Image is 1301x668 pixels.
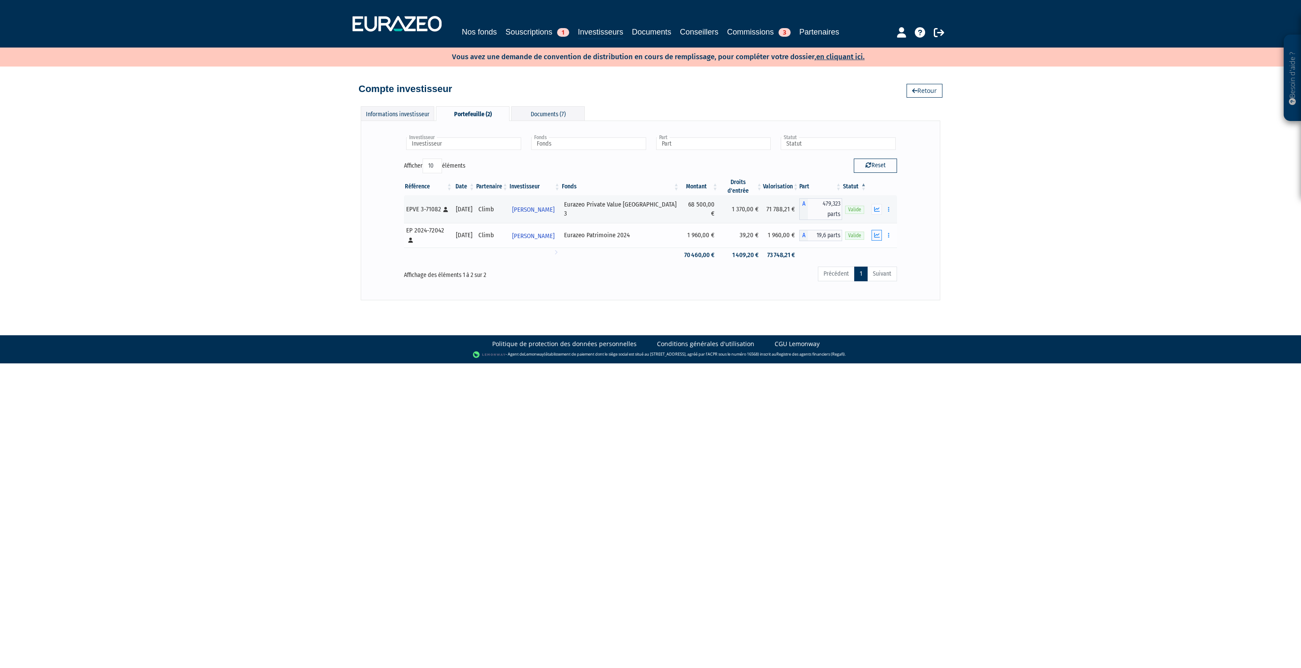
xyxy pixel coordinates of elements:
img: 1732889491-logotype_eurazeo_blanc_rvb.png [352,16,442,32]
div: Affichage des éléments 1 à 2 sur 2 [404,266,602,280]
span: 3 [779,28,791,37]
th: Statut : activer pour trier la colonne par ordre d&eacute;croissant [842,178,867,195]
button: Reset [854,159,897,172]
td: 71 788,21 € [763,195,799,223]
div: Eurazeo Patrimoine 2024 [564,231,677,240]
span: [PERSON_NAME] [512,202,554,218]
div: Informations investisseur [361,106,434,121]
td: 73 748,21 € [763,248,799,263]
div: [DATE] [456,231,472,240]
div: EPVE 3-71082 [406,205,450,214]
a: Lemonway [524,351,544,357]
a: CGU Lemonway [775,340,820,348]
a: Registre des agents financiers (Regafi) [776,351,845,357]
i: [Français] Personne physique [408,238,413,243]
a: en cliquant ici. [816,52,865,61]
span: A [799,230,808,241]
a: [PERSON_NAME] [509,227,561,244]
th: Droits d'entrée: activer pour trier la colonne par ordre croissant [719,178,763,195]
th: Part: activer pour trier la colonne par ordre croissant [799,178,842,195]
div: - Agent de (établissement de paiement dont le siège social est situé au [STREET_ADDRESS], agréé p... [9,350,1292,359]
td: Climb [475,223,509,248]
i: Voir l'investisseur [554,244,558,260]
div: A - Eurazeo Patrimoine 2024 [799,230,842,241]
a: Documents [632,26,671,38]
th: Fonds: activer pour trier la colonne par ordre croissant [561,178,680,195]
a: Retour [907,84,942,98]
a: Conseillers [680,26,718,38]
th: Investisseur: activer pour trier la colonne par ordre croissant [509,178,561,195]
td: Climb [475,195,509,223]
div: Portefeuille (2) [436,106,510,121]
span: 19,6 parts [808,230,842,241]
td: 1 370,00 € [719,195,763,223]
a: Investisseurs [578,26,623,39]
label: Afficher éléments [404,159,465,173]
a: Conditions générales d'utilisation [657,340,754,348]
div: EP 2024-72042 [406,226,450,245]
span: A [799,198,808,220]
span: 479,323 parts [808,198,842,220]
div: [DATE] [456,205,472,214]
p: Vous avez une demande de convention de distribution en cours de remplissage, pour compléter votre... [427,50,865,62]
td: 1 960,00 € [763,223,799,248]
a: Partenaires [799,26,839,38]
a: Politique de protection des données personnelles [492,340,637,348]
h4: Compte investisseur [359,84,452,94]
th: Partenaire: activer pour trier la colonne par ordre croissant [475,178,509,195]
td: 70 460,00 € [680,248,719,263]
span: [PERSON_NAME] [512,228,554,244]
a: Nos fonds [462,26,497,38]
i: Voir l'investisseur [554,218,558,234]
th: Date: activer pour trier la colonne par ordre croissant [453,178,475,195]
a: [PERSON_NAME] [509,200,561,218]
select: Afficheréléments [423,159,442,173]
td: 1 960,00 € [680,223,719,248]
span: Valide [845,206,864,214]
div: Eurazeo Private Value [GEOGRAPHIC_DATA] 3 [564,200,677,219]
div: Documents (7) [511,106,585,121]
th: Référence : activer pour trier la colonne par ordre croissant [404,178,453,195]
a: 1 [854,267,868,281]
span: 1 [557,28,569,37]
th: Montant: activer pour trier la colonne par ordre croissant [680,178,719,195]
img: logo-lemonway.png [473,350,506,359]
p: Besoin d'aide ? [1288,39,1298,117]
td: 1 409,20 € [719,248,763,263]
td: 39,20 € [719,223,763,248]
th: Valorisation: activer pour trier la colonne par ordre croissant [763,178,799,195]
span: Valide [845,232,864,240]
div: A - Eurazeo Private Value Europe 3 [799,198,842,220]
a: Commissions3 [727,26,791,38]
td: 68 500,00 € [680,195,719,223]
a: Souscriptions1 [506,26,569,38]
i: [Français] Personne physique [443,207,448,212]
